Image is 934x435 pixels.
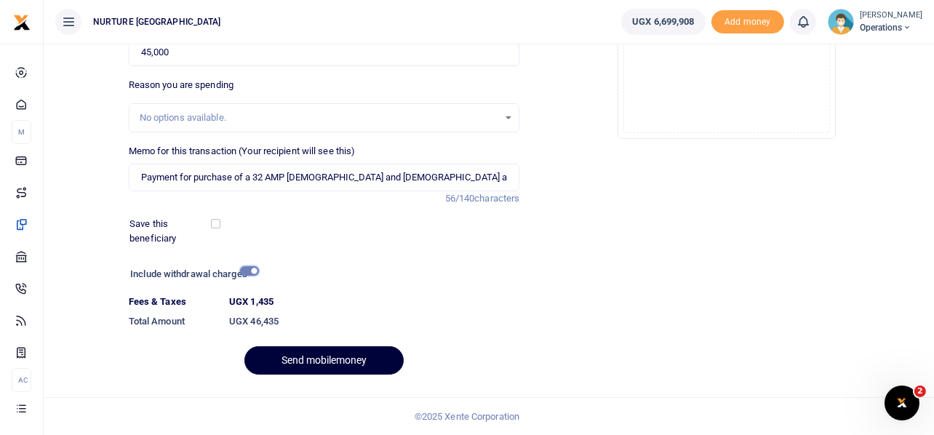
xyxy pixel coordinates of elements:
a: Add money [711,15,784,26]
img: logo-small [13,14,31,31]
li: Ac [12,368,31,392]
img: profile-user [828,9,854,35]
h6: Include withdrawal charges [130,268,252,280]
span: NURTURE [GEOGRAPHIC_DATA] [87,15,227,28]
iframe: Intercom live chat [885,386,919,420]
input: UGX [129,39,520,66]
label: Save this beneficiary [129,217,214,245]
span: characters [474,193,519,204]
span: 2 [914,386,926,397]
small: [PERSON_NAME] [860,9,922,22]
li: M [12,120,31,144]
a: profile-user [PERSON_NAME] Operations [828,9,922,35]
div: No options available. [140,111,499,125]
label: UGX 1,435 [229,295,274,309]
a: logo-small logo-large logo-large [13,16,31,27]
span: Add money [711,10,784,34]
h6: Total Amount [129,316,217,327]
label: Reason you are spending [129,78,233,92]
span: 56/140 [445,193,475,204]
li: Wallet ballance [615,9,711,35]
li: Toup your wallet [711,10,784,34]
input: Enter extra information [129,164,520,191]
label: Memo for this transaction (Your recipient will see this) [129,144,356,159]
dt: Fees & Taxes [123,295,223,309]
h6: UGX 46,435 [229,316,519,327]
button: Send mobilemoney [244,346,404,375]
span: Operations [860,21,922,34]
a: UGX 6,699,908 [621,9,705,35]
span: UGX 6,699,908 [632,15,694,29]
